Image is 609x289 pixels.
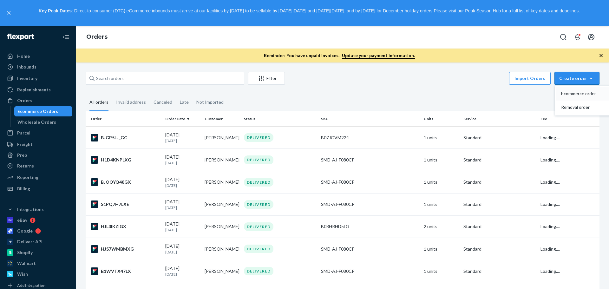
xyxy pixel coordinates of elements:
[17,186,30,192] div: Billing
[17,87,51,93] div: Replenishments
[91,156,160,164] div: H1D4KNPLXG
[461,111,538,127] th: Service
[4,95,72,106] a: Orders
[17,97,32,104] div: Orders
[248,75,285,82] div: Filter
[17,130,30,136] div: Parcel
[4,172,72,182] a: Reporting
[165,249,200,255] p: [DATE]
[202,149,241,171] td: [PERSON_NAME]
[421,111,461,127] th: Units
[91,223,160,230] div: HJL3IKZIGX
[321,268,419,274] div: SMD-AJ-F080CP
[165,265,200,277] div: [DATE]
[538,127,599,149] td: Loading....
[17,239,43,245] div: Deliverr API
[14,117,73,127] a: Wholesale Orders
[165,227,200,233] p: [DATE]
[4,73,72,83] a: Inventory
[165,154,200,166] div: [DATE]
[7,34,34,40] img: Flexport logo
[538,260,599,282] td: Loading....
[202,238,241,260] td: [PERSON_NAME]
[91,178,160,186] div: BJOOYQ48GX
[264,52,415,59] p: Reminder: You have unpaid invoices.
[559,75,595,82] div: Create order
[165,221,200,233] div: [DATE]
[91,134,160,141] div: BJGP5LJ_GG
[165,205,200,210] p: [DATE]
[165,132,200,143] div: [DATE]
[4,226,72,236] a: Google
[17,64,36,70] div: Inbounds
[463,135,535,141] p: Standard
[154,94,172,110] div: Canceled
[318,111,421,127] th: SKU
[463,223,535,230] p: Standard
[463,157,535,163] p: Standard
[463,201,535,207] p: Standard
[17,228,33,234] div: Google
[17,217,27,223] div: eBay
[538,149,599,171] td: Loading....
[205,116,239,122] div: Customer
[165,243,200,255] div: [DATE]
[321,223,419,230] div: B08HRHD5LG
[561,105,600,109] span: Removal order
[244,245,273,253] div: DELIVERED
[244,267,273,275] div: DELIVERED
[17,75,37,82] div: Inventory
[86,111,163,127] th: Order
[4,161,72,171] a: Returns
[421,238,461,260] td: 1 units
[4,247,72,258] a: Shopify
[561,91,600,96] span: Ecommerce order
[538,193,599,215] td: Loading....
[202,193,241,215] td: [PERSON_NAME]
[463,179,535,185] p: Standard
[165,138,200,143] p: [DATE]
[538,215,599,238] td: Loading....
[244,178,273,187] div: DELIVERED
[421,260,461,282] td: 1 units
[463,246,535,252] p: Standard
[17,141,33,148] div: Freight
[91,200,160,208] div: S1PQ7H7LXE
[17,271,28,277] div: Wish
[244,222,273,231] div: DELIVERED
[4,85,72,95] a: Replenishments
[163,111,202,127] th: Order Date
[321,201,419,207] div: SMD-AJ-F080CP
[342,53,415,59] a: Update your payment information.
[14,106,73,116] a: Ecommerce Orders
[571,31,584,43] button: Open notifications
[196,94,224,110] div: Not Imported
[6,10,12,16] button: close,
[4,204,72,214] button: Integrations
[17,119,56,125] div: Wholesale Orders
[165,160,200,166] p: [DATE]
[17,152,27,158] div: Prep
[421,215,461,238] td: 2 units
[463,268,535,274] p: Standard
[421,149,461,171] td: 1 units
[4,258,72,268] a: Walmart
[202,260,241,282] td: [PERSON_NAME]
[538,111,599,127] th: Fee
[557,31,570,43] button: Open Search Box
[421,171,461,193] td: 1 units
[89,94,108,111] div: All orders
[165,176,200,188] div: [DATE]
[91,245,160,253] div: HJS7WMBMXG
[538,238,599,260] td: Loading....
[17,206,44,213] div: Integrations
[165,183,200,188] p: [DATE]
[4,139,72,149] a: Freight
[86,72,244,85] input: Search orders
[421,127,461,149] td: 1 units
[585,31,598,43] button: Open account menu
[321,157,419,163] div: SMD-AJ-F080CP
[554,72,599,85] button: Create orderEcommerce orderRemoval order
[434,8,580,13] a: Please visit our Peak Season Hub for a full list of key dates and deadlines.
[4,128,72,138] a: Parcel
